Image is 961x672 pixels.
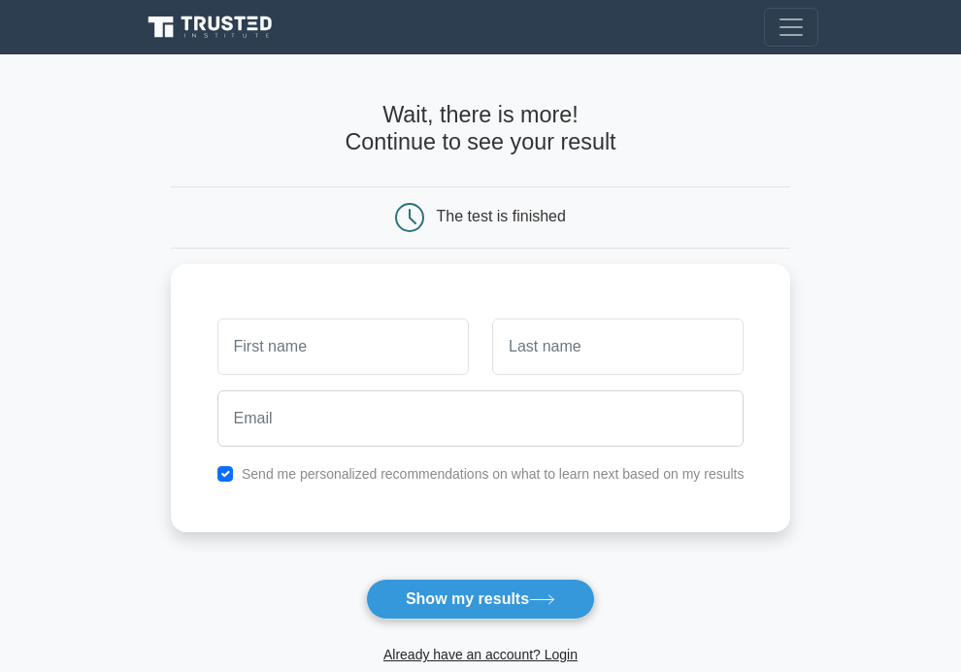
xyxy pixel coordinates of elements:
button: Show my results [366,579,595,620]
a: Already have an account? Login [383,647,578,662]
input: Last name [492,319,744,375]
input: Email [217,390,745,447]
h4: Wait, there is more! Continue to see your result [171,101,791,155]
div: The test is finished [437,208,566,224]
button: Toggle navigation [764,8,818,47]
label: Send me personalized recommendations on what to learn next based on my results [242,466,745,482]
input: First name [217,319,469,375]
